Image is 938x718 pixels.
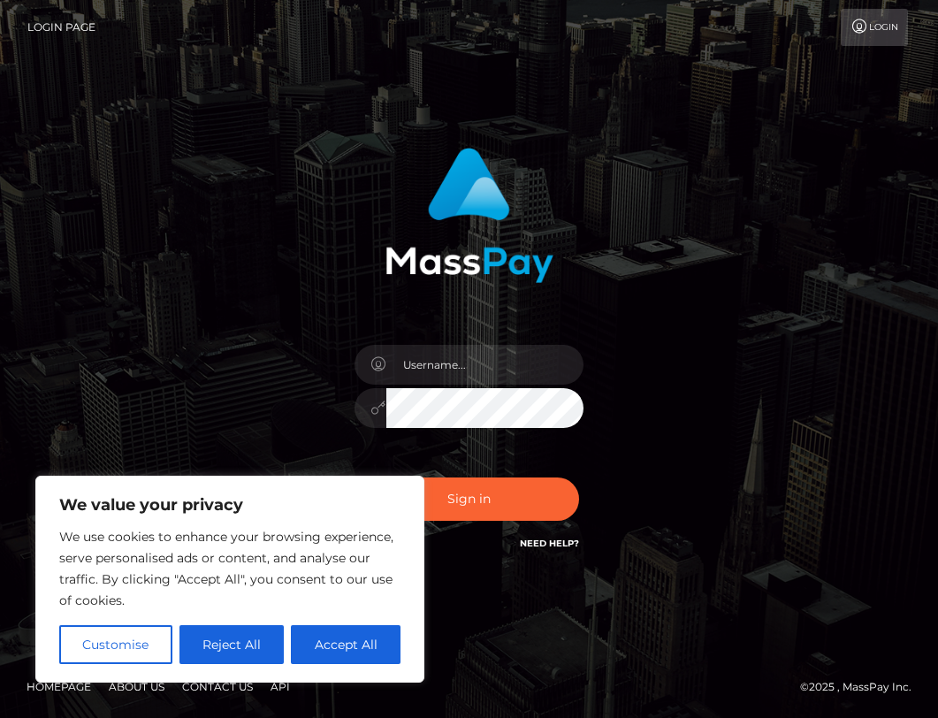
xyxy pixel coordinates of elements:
[263,673,297,700] a: API
[35,476,424,683] div: We value your privacy
[19,673,98,700] a: Homepage
[520,538,579,549] a: Need Help?
[175,673,260,700] a: Contact Us
[359,477,580,521] button: Sign in
[841,9,908,46] a: Login
[102,673,172,700] a: About Us
[386,345,584,385] input: Username...
[179,625,285,664] button: Reject All
[291,625,400,664] button: Accept All
[800,677,925,697] div: © 2025 , MassPay Inc.
[59,526,400,611] p: We use cookies to enhance your browsing experience, serve personalised ads or content, and analys...
[385,148,553,283] img: MassPay Login
[27,9,95,46] a: Login Page
[59,625,172,664] button: Customise
[59,494,400,516] p: We value your privacy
